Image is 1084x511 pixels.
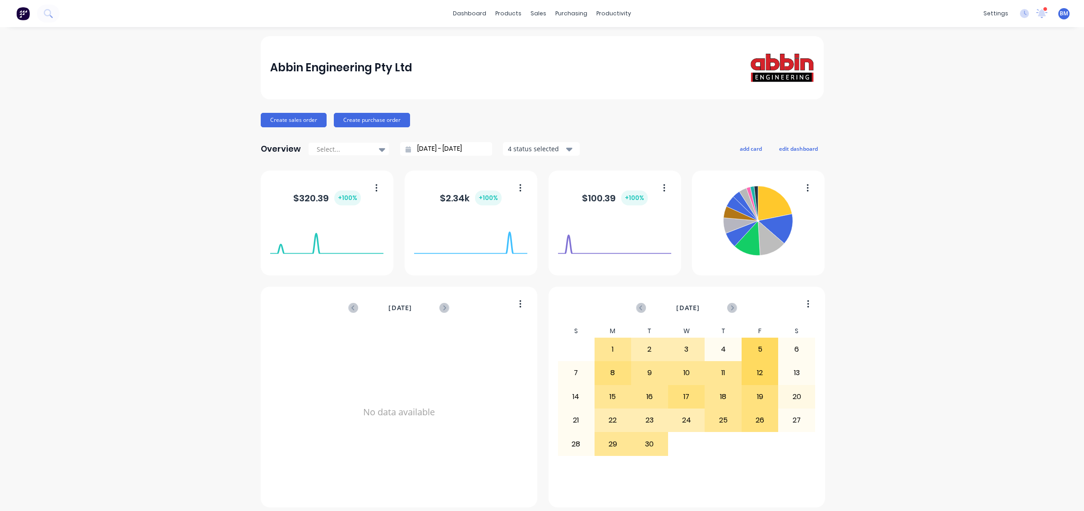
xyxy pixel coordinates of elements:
div: 27 [779,409,815,432]
div: 18 [705,386,741,408]
div: 21 [558,409,594,432]
div: 26 [742,409,778,432]
button: edit dashboard [773,143,824,154]
div: 10 [669,362,705,384]
div: 16 [632,386,668,408]
div: 14 [558,386,594,408]
a: dashboard [448,7,491,20]
div: 4 [705,338,741,361]
div: 24 [669,409,705,432]
button: Create sales order [261,113,327,127]
button: add card [734,143,768,154]
div: 20 [779,386,815,408]
div: 30 [632,432,668,455]
div: W [668,325,705,338]
div: 9 [632,362,668,384]
div: 23 [632,409,668,432]
div: 29 [595,432,631,455]
div: + 100 % [334,190,361,205]
div: purchasing [551,7,592,20]
div: 28 [558,432,594,455]
div: settings [979,7,1013,20]
img: Abbin Engineering Pty Ltd [751,53,814,82]
div: Overview [261,140,301,158]
div: 12 [742,362,778,384]
div: 19 [742,386,778,408]
span: BM [1060,9,1068,18]
div: 4 status selected [508,144,565,153]
button: 4 status selected [503,142,580,156]
div: Abbin Engineering Pty Ltd [270,59,412,77]
div: sales [526,7,551,20]
div: 7 [558,362,594,384]
div: T [705,325,742,338]
div: $ 2.34k [440,190,502,205]
span: [DATE] [676,303,700,313]
button: Create purchase order [334,113,410,127]
div: 2 [632,338,668,361]
div: 11 [705,362,741,384]
div: 15 [595,386,631,408]
div: + 100 % [621,190,648,205]
span: [DATE] [388,303,412,313]
img: Factory [16,7,30,20]
div: T [631,325,668,338]
div: 13 [779,362,815,384]
div: 6 [779,338,815,361]
div: F [742,325,779,338]
div: 3 [669,338,705,361]
div: $ 100.39 [582,190,648,205]
div: No data available [270,325,527,500]
div: 25 [705,409,741,432]
div: + 100 % [475,190,502,205]
div: 22 [595,409,631,432]
div: productivity [592,7,636,20]
div: 8 [595,362,631,384]
div: S [778,325,815,338]
div: products [491,7,526,20]
div: 17 [669,386,705,408]
div: 5 [742,338,778,361]
div: 1 [595,338,631,361]
div: $ 320.39 [293,190,361,205]
div: M [595,325,632,338]
div: S [558,325,595,338]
